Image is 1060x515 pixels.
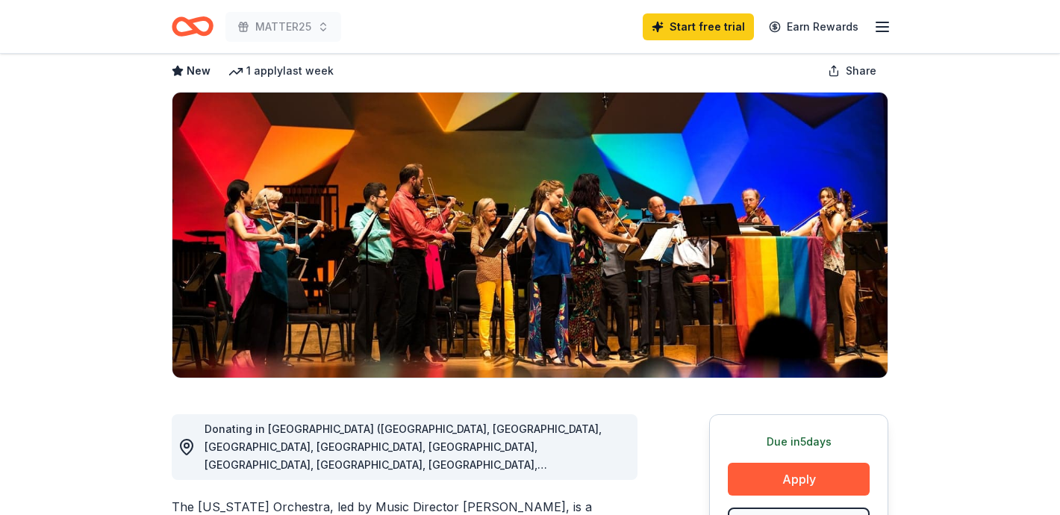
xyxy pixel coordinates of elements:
button: MATTER25 [225,12,341,42]
button: Share [816,56,888,86]
span: Share [846,62,876,80]
a: Start free trial [643,13,754,40]
span: Donating in [GEOGRAPHIC_DATA] ([GEOGRAPHIC_DATA], [GEOGRAPHIC_DATA], [GEOGRAPHIC_DATA], [GEOGRAPH... [205,422,602,507]
a: Earn Rewards [760,13,867,40]
div: Due in 5 days [728,433,870,451]
span: New [187,62,211,80]
div: 1 apply last week [228,62,334,80]
span: MATTER25 [255,18,311,36]
img: Image for Minnesota Orchestra [172,93,888,378]
button: Apply [728,463,870,496]
a: Home [172,9,213,44]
